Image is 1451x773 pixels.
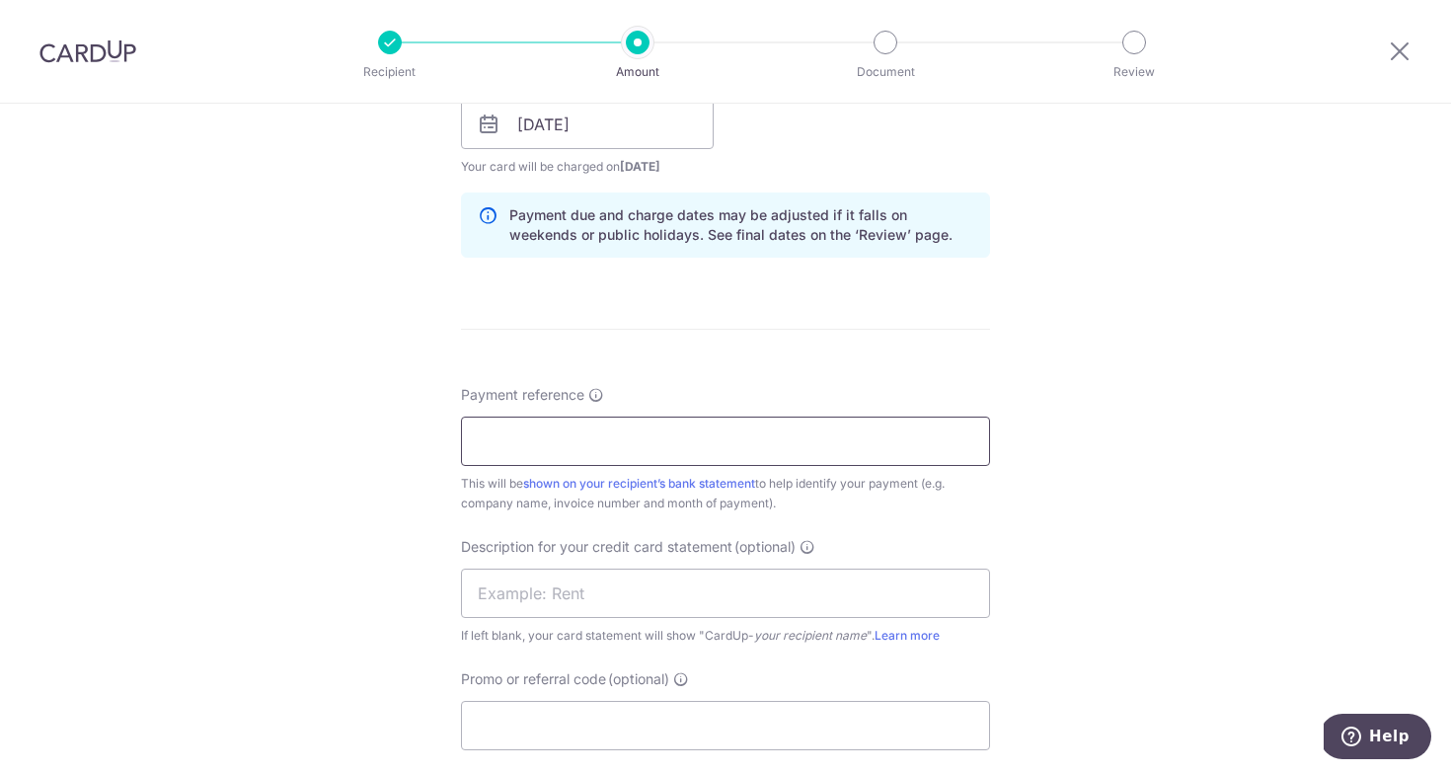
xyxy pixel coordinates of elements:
[461,474,990,513] div: This will be to help identify your payment (e.g. company name, invoice number and month of payment).
[461,157,714,177] span: Your card will be charged on
[461,537,732,557] span: Description for your credit card statement
[461,669,606,689] span: Promo or referral code
[754,628,867,643] i: your recipient name
[461,100,714,149] input: DD / MM / YYYY
[1061,62,1207,82] p: Review
[620,159,660,174] span: [DATE]
[461,626,990,646] div: If left blank, your card statement will show "CardUp- ".
[317,62,463,82] p: Recipient
[461,569,990,618] input: Example: Rent
[812,62,958,82] p: Document
[509,205,973,245] p: Payment due and charge dates may be adjusted if it falls on weekends or public holidays. See fina...
[565,62,711,82] p: Amount
[523,476,755,491] a: shown on your recipient’s bank statement
[461,385,584,405] span: Payment reference
[39,39,136,63] img: CardUp
[875,628,940,643] a: Learn more
[734,537,796,557] span: (optional)
[608,669,669,689] span: (optional)
[1324,714,1431,763] iframe: Opens a widget where you can find more information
